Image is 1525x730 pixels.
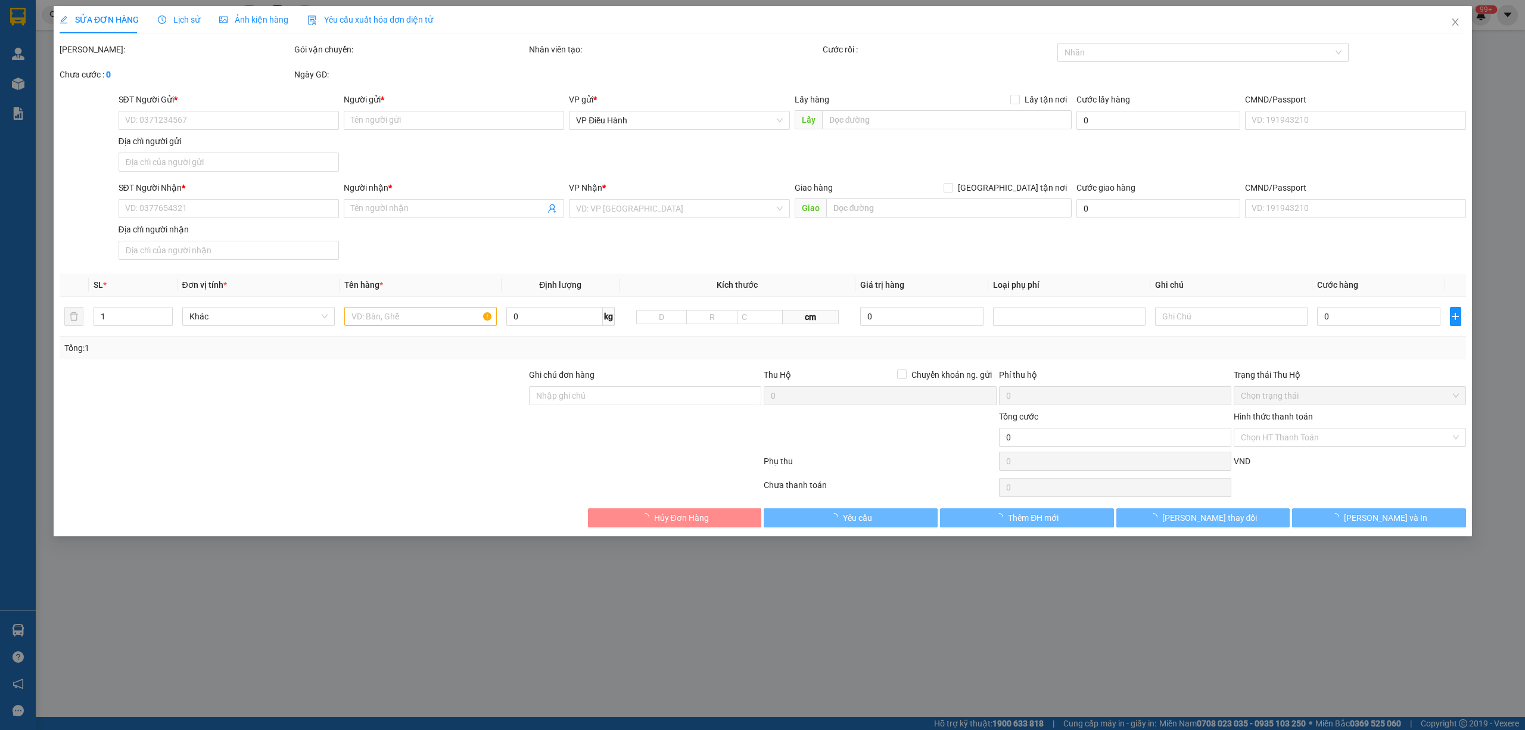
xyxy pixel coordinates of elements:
button: Yêu cầu [764,508,938,527]
span: SL [94,280,103,290]
div: Trạng thái Thu Hộ [1233,368,1465,381]
div: Người gửi [344,93,564,106]
div: Địa chỉ người gửi [118,135,338,148]
label: Hình thức thanh toán [1233,412,1312,421]
div: [PERSON_NAME]: [60,43,292,56]
span: loading [829,513,842,521]
span: picture [219,15,228,24]
span: Ảnh kiện hàng [219,15,288,24]
span: user-add [547,204,557,213]
div: Gói vận chuyển: [294,43,527,56]
span: Khác [189,307,327,325]
div: CMND/Passport [1245,181,1465,194]
span: Lấy [794,110,821,129]
span: Giá trị hàng [860,280,904,290]
input: R [686,310,737,324]
span: Chọn trạng thái [1240,387,1458,405]
span: Tên hàng [344,280,382,290]
span: edit [60,15,68,24]
span: [PERSON_NAME] thay đổi [1162,511,1257,524]
div: SĐT Người Nhận [118,181,338,194]
div: Người nhận [344,181,564,194]
span: [PERSON_NAME] và In [1344,511,1427,524]
input: Dọc đường [821,110,1071,129]
span: plus [1450,312,1460,321]
span: VP Điều Hành [576,111,782,129]
span: Thêm ĐH mới [1008,511,1059,524]
span: Hủy Đơn Hàng [653,511,708,524]
span: Yêu cầu xuất hóa đơn điện tử [307,15,433,24]
span: Thu Hộ [764,370,791,380]
div: Phụ thu [762,455,997,476]
span: Giao [794,198,826,218]
input: Ghi chú đơn hàng [529,386,761,405]
b: 0 [106,70,111,79]
div: Nhân viên tạo: [529,43,820,56]
th: Ghi chú [1150,274,1312,297]
img: icon [307,15,317,25]
th: Loại phụ phí [988,274,1150,297]
input: VD: Bàn, Ghế [344,307,496,326]
span: Kích thước [717,280,758,290]
span: Tổng cước [998,412,1038,421]
div: Cước rồi : [823,43,1055,56]
div: Địa chỉ người nhận [118,223,338,236]
div: Chưa thanh toán [762,479,997,499]
span: cm [782,310,838,324]
button: Hủy Đơn Hàng [587,508,761,527]
span: loading [1331,513,1344,521]
span: Lịch sử [158,15,200,24]
div: Ngày GD: [294,68,527,81]
button: [PERSON_NAME] và In [1292,508,1466,527]
button: [PERSON_NAME] thay đổi [1116,508,1290,527]
span: kg [603,307,615,326]
span: [GEOGRAPHIC_DATA] tận nơi [953,181,1071,194]
div: Chưa cước : [60,68,292,81]
input: D [636,310,687,324]
span: Yêu cầu [842,511,872,524]
div: Tổng: 1 [64,341,588,355]
span: Định lượng [539,280,581,290]
input: C [736,310,782,324]
label: Cước lấy hàng [1076,95,1129,104]
button: delete [64,307,83,326]
span: Giao hàng [794,183,832,192]
span: Lấy hàng [794,95,829,104]
span: loading [995,513,1008,521]
span: VP Nhận [569,183,602,192]
span: clock-circle [158,15,166,24]
span: Lấy tận nơi [1019,93,1071,106]
span: loading [1149,513,1162,521]
span: Đơn vị tính [182,280,226,290]
span: close [1450,17,1459,27]
input: Cước lấy hàng [1076,111,1240,130]
label: Ghi chú đơn hàng [529,370,595,380]
input: Dọc đường [826,198,1071,218]
div: VP gửi [569,93,789,106]
span: SỬA ĐƠN HÀNG [60,15,139,24]
div: SĐT Người Gửi [118,93,338,106]
label: Cước giao hàng [1076,183,1135,192]
input: Địa chỉ của người gửi [118,153,338,172]
button: plus [1449,307,1461,326]
button: Thêm ĐH mới [940,508,1114,527]
div: CMND/Passport [1245,93,1465,106]
span: Cước hàng [1317,280,1358,290]
span: Chuyển khoản ng. gửi [906,368,996,381]
input: Ghi Chú [1154,307,1307,326]
span: loading [640,513,653,521]
button: Close [1438,6,1471,39]
input: Cước giao hàng [1076,199,1240,218]
span: VND [1233,456,1250,466]
div: Phí thu hộ [998,368,1231,386]
input: Địa chỉ của người nhận [118,241,338,260]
